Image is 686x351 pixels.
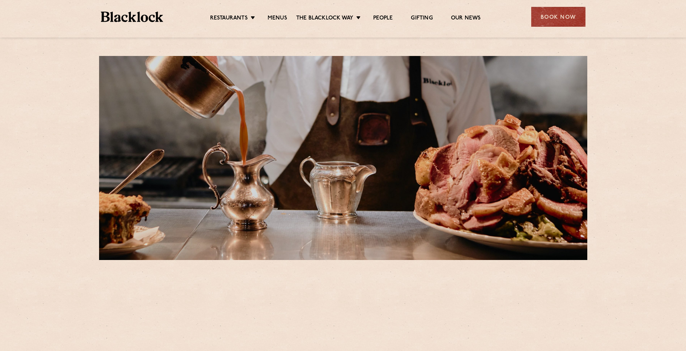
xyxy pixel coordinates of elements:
a: People [373,15,393,23]
a: Restaurants [210,15,248,23]
a: Gifting [411,15,433,23]
div: Book Now [531,7,585,27]
a: The Blacklock Way [296,15,353,23]
a: Our News [451,15,481,23]
a: Menus [268,15,287,23]
img: BL_Textured_Logo-footer-cropped.svg [101,12,163,22]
